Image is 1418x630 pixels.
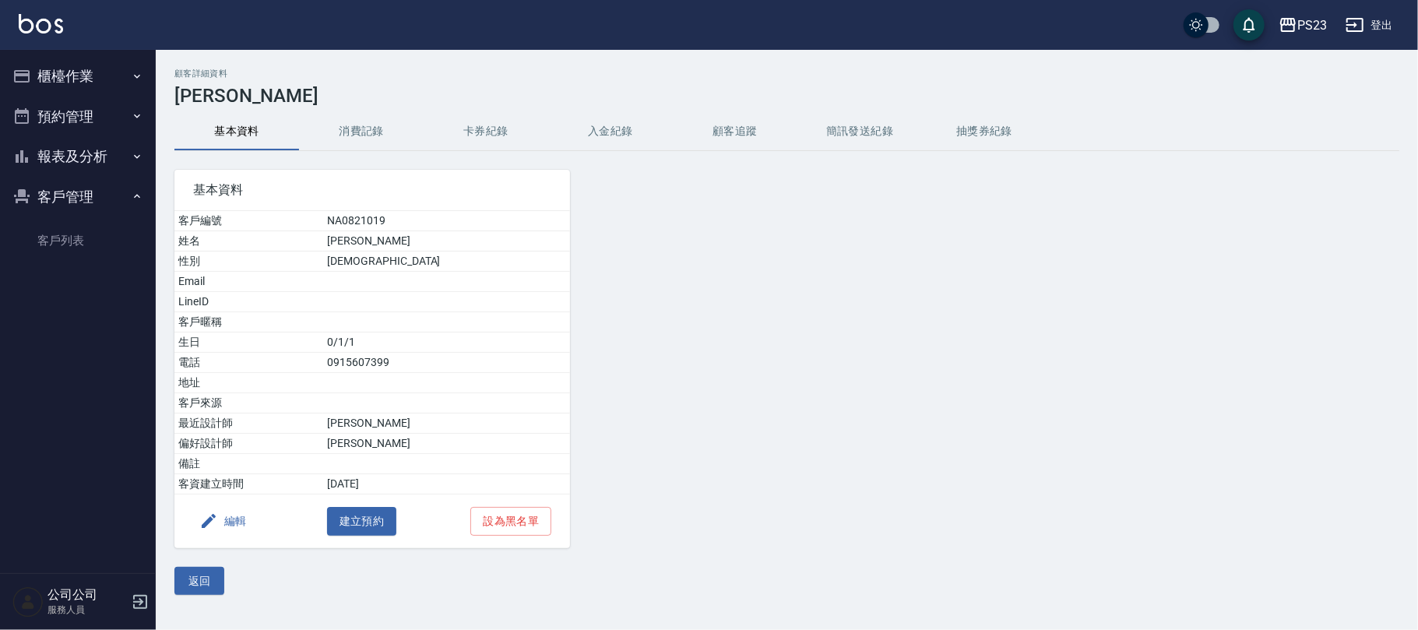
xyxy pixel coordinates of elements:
img: Logo [19,14,63,33]
td: 性別 [174,252,323,272]
button: 返回 [174,567,224,596]
td: 電話 [174,353,323,373]
a: 客戶列表 [6,223,150,259]
button: 消費記錄 [299,113,424,150]
button: 顧客追蹤 [673,113,797,150]
button: save [1233,9,1265,40]
td: [PERSON_NAME] [323,414,570,434]
td: 備註 [174,454,323,474]
button: 建立預約 [327,507,397,536]
td: LineID [174,292,323,312]
td: [DATE] [323,474,570,494]
div: PS23 [1297,16,1327,35]
td: 客戶暱稱 [174,312,323,333]
span: 基本資料 [193,182,551,198]
button: 簡訊發送紀錄 [797,113,922,150]
img: Person [12,586,44,618]
h5: 公司公司 [48,587,127,603]
td: 0/1/1 [323,333,570,353]
td: 姓名 [174,231,323,252]
button: 設為黑名單 [470,507,551,536]
button: 預約管理 [6,97,150,137]
td: 客資建立時間 [174,474,323,494]
td: 客戶編號 [174,211,323,231]
button: 抽獎券紀錄 [922,113,1047,150]
button: PS23 [1272,9,1333,41]
td: 最近設計師 [174,414,323,434]
td: 客戶來源 [174,393,323,414]
td: 生日 [174,333,323,353]
td: [PERSON_NAME] [323,434,570,454]
p: 服務人員 [48,603,127,617]
button: 編輯 [193,507,253,536]
button: 客戶管理 [6,177,150,217]
td: [PERSON_NAME] [323,231,570,252]
button: 報表及分析 [6,136,150,177]
td: 0915607399 [323,353,570,373]
button: 櫃檯作業 [6,56,150,97]
td: Email [174,272,323,292]
h3: [PERSON_NAME] [174,85,1399,107]
td: NA0821019 [323,211,570,231]
td: 地址 [174,373,323,393]
h2: 顧客詳細資料 [174,69,1399,79]
td: [DEMOGRAPHIC_DATA] [323,252,570,272]
button: 卡券紀錄 [424,113,548,150]
button: 基本資料 [174,113,299,150]
button: 入金紀錄 [548,113,673,150]
td: 偏好設計師 [174,434,323,454]
button: 登出 [1339,11,1399,40]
